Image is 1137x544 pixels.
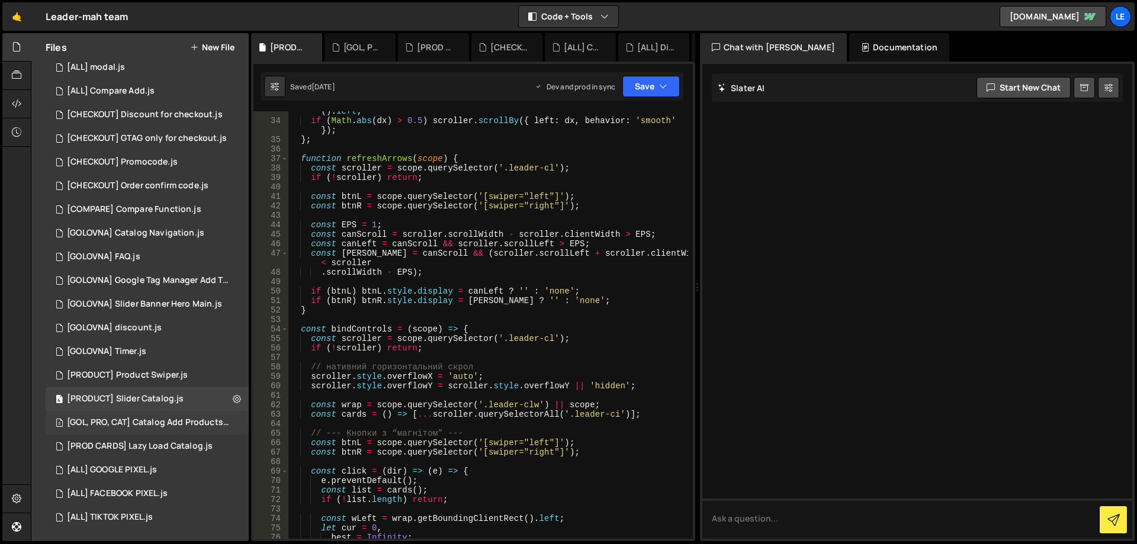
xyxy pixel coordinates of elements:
div: 34 [253,116,288,135]
div: 16298/45049.js [46,506,249,529]
div: [PRODUCT] Slider Catalog.js [67,394,184,404]
h2: Files [46,41,67,54]
div: 48 [253,268,288,277]
div: 75 [253,523,288,533]
div: 16298/45048.js [46,458,249,482]
div: Leader-mah team [46,9,128,24]
div: 16298/45144.js [46,150,249,174]
div: 45 [253,230,288,239]
div: 63 [253,410,288,419]
div: 16298/44845.js [46,411,253,434]
div: 16298/45047.js [46,482,249,506]
div: 69 [253,466,288,476]
div: 38 [253,163,288,173]
div: 50 [253,287,288,296]
a: 🤙 [2,2,31,31]
span: 4 [56,395,63,405]
div: 16298/44463.js [46,245,249,269]
button: Save [622,76,680,97]
div: [CHECKOUT] Order confirm code.js [67,181,208,191]
div: 16298/44401.js [46,292,249,316]
div: [PROD CARDS] Lazy Load Catalog.js [417,41,455,53]
div: [CHECKOUT] Promocode.js [67,157,178,168]
div: 40 [253,182,288,192]
div: [CHECKOUT] Discount for checkout.js [67,110,223,120]
div: 49 [253,277,288,287]
div: [ALL] Compare Add.js [67,86,155,96]
div: 16298/45065.js [46,198,249,221]
div: 16298/44400.js [46,340,249,363]
div: [ALL] modal.js [67,62,125,73]
div: [PROD CARDS] Lazy Load Catalog.js [67,441,213,452]
div: [PRODUCT] Slider Catalog.js [270,41,308,53]
div: 16298/44976.js [46,56,249,79]
div: 73 [253,504,288,514]
div: Saved [290,82,335,92]
div: [COMPARE] Compare Function.js [67,204,201,215]
div: 61 [253,391,288,400]
div: [DATE] [311,82,335,92]
div: [GOLOVNA] discount.js [67,323,162,333]
div: [GOLOVNA] Catalog Navigation.js [67,228,204,239]
div: 16298/45243.js [46,103,249,127]
div: 74 [253,514,288,523]
div: [GOLOVNA] Slider Banner Hero Main.js [67,299,222,310]
div: [GOLOVNA] FAQ.js [67,252,140,262]
a: Le [1110,6,1131,27]
div: 39 [253,173,288,182]
div: Dev and prod in sync [535,82,615,92]
div: Chat with [PERSON_NAME] [700,33,847,62]
div: [ALL] GOOGLE PIXEL.js [67,465,157,475]
div: [GOL, PRO, CAT] Catalog Add Products.js [67,417,230,428]
div: 57 [253,353,288,362]
div: [ALL] Cart Update.js [564,41,602,53]
div: 62 [253,400,288,410]
div: 56 [253,343,288,353]
span: 3 [56,419,63,429]
div: 59 [253,372,288,381]
div: [GOLOVNA] Timer.js [67,346,146,357]
button: Start new chat [977,77,1071,98]
div: 64 [253,419,288,429]
div: 43 [253,211,288,220]
div: 16298/44879.js [46,174,249,198]
button: New File [190,43,235,52]
div: 55 [253,334,288,343]
div: [PROD CARDS] Lazy Load Catalog.js [46,434,249,458]
div: [CHECKOUT] GTAG only for checkout.js [67,133,227,144]
div: [ALL] TIKTOK PIXEL.js [67,512,153,523]
button: Code + Tools [519,6,618,27]
div: 68 [253,457,288,466]
div: 47 [253,249,288,268]
div: [GOLOVNA] Google Tag Manager Add To Cart.js [67,275,230,286]
div: 42 [253,201,288,211]
div: 16298/44469.js [46,269,253,292]
div: 51 [253,296,288,305]
div: 16298/44828.js [46,387,249,411]
div: 16298/45098.js [46,79,249,103]
div: 52 [253,305,288,315]
div: [ALL] FACEBOOK PIXEL.js [67,488,168,499]
div: [ALL] Discount for items.js [637,41,675,53]
div: 76 [253,533,288,542]
div: 44 [253,220,288,230]
div: [PRODUCT] Product Swiper.js [67,370,188,381]
div: 66 [253,438,288,448]
div: [CHECKOUT] Discount for checkout.js [490,41,528,53]
div: 65 [253,429,288,438]
div: 16298/44855.js [46,221,249,245]
div: 16298/44466.js [46,316,249,340]
div: [GOL, PRO, CAT] Catalog Add Products.js [343,41,381,53]
div: 70 [253,476,288,485]
div: 46 [253,239,288,249]
div: 60 [253,381,288,391]
a: [DOMAIN_NAME] [1000,6,1106,27]
div: 58 [253,362,288,372]
div: 41 [253,192,288,201]
div: 72 [253,495,288,504]
div: 16298/45143.js [46,127,249,150]
div: Documentation [849,33,949,62]
div: 16298/44405.js [46,363,249,387]
div: 37 [253,154,288,163]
